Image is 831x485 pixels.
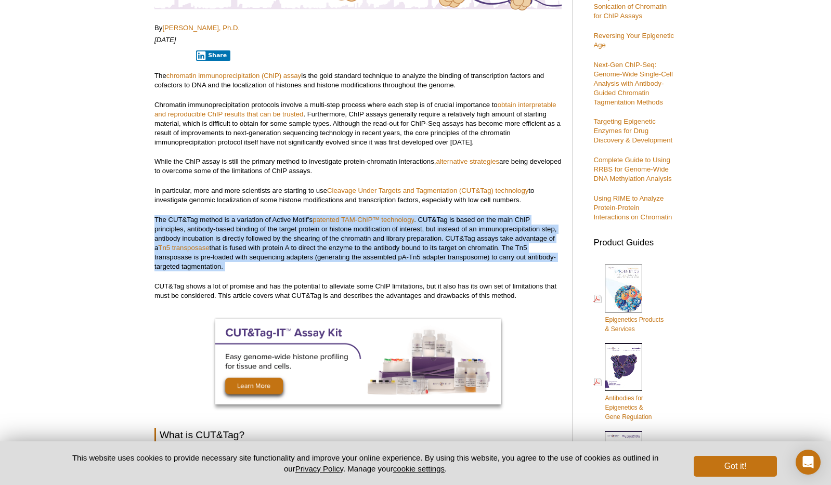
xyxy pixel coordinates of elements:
img: Abs_epi_2015_cover_web_70x200 [605,343,642,391]
a: chromatin immunoprecipitation (ChIP) assay [166,72,301,80]
a: Tn5 transposase [158,244,209,252]
a: Cleavage Under Targets and Tagmentation (CUT&Tag) technology [327,187,528,194]
h2: What is CUT&Tag? [154,428,562,442]
a: Reversing Your Epigenetic Age [593,32,674,49]
a: Privacy Policy [295,464,343,473]
span: Epigenetics Products & Services [605,316,664,333]
img: Optimized CUT&Tag-IT Assay Kit [215,319,501,404]
a: Next-Gen ChIP-Seq: Genome-Wide Single-Cell Analysis with Antibody-Guided Chromatin Tagmentation M... [593,61,672,106]
p: While the ChIP assay is still the primary method to investigate protein-chromatin interactions, a... [154,157,562,176]
a: patented TAM-ChIP™ technology [313,216,414,224]
iframe: X Post Button [154,50,189,60]
p: CUT&Tag shows a lot of promise and has the potential to alleviate some ChIP limitations, but it a... [154,282,562,300]
p: Chromatin immunoprecipitation protocols involve a multi-step process where each step is of crucia... [154,100,562,147]
a: Using RIME to Analyze Protein-Protein Interactions on Chromatin [593,194,672,221]
p: The CUT&Tag method is a variation of Active Motif’s . CUT&Tag is based on the main ChIP principle... [154,215,562,271]
div: Open Intercom Messenger [796,450,821,475]
button: cookie settings [393,464,445,473]
em: [DATE] [154,36,176,44]
img: Rec_prots_140604_cover_web_70x200 [605,431,642,479]
a: Targeting Epigenetic Enzymes for Drug Discovery & Development [593,117,672,144]
p: By [154,23,562,33]
a: Complete Guide to Using RRBS for Genome-Wide DNA Methylation Analysis [593,156,671,182]
a: [PERSON_NAME], Ph.D. [162,24,240,32]
button: Share [196,50,231,61]
p: In particular, more and more scientists are starting to use to investigate genomic localization o... [154,186,562,205]
p: This website uses cookies to provide necessary site functionality and improve your online experie... [54,452,677,474]
a: Epigenetics Products& Services [593,264,664,335]
a: Antibodies forEpigenetics &Gene Regulation [593,342,652,423]
a: obtain interpretable and reproducible ChIP results that can be trusted [154,101,556,118]
span: Antibodies for Epigenetics & Gene Regulation [605,395,652,421]
img: Epi_brochure_140604_cover_web_70x200 [605,265,642,312]
p: The is the gold standard technique to analyze the binding of transcription factors and cofactors ... [154,71,562,90]
button: Got it! [694,456,777,477]
h3: Product Guides [593,232,677,247]
a: alternative strategies [436,158,499,165]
